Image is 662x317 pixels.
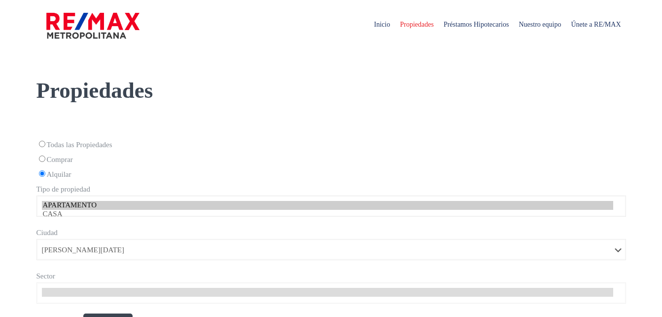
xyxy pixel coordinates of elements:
input: Alquilar [39,170,45,177]
span: Ciudad [36,229,58,237]
input: Todas las Propiedades [39,141,45,147]
option: CASA [42,210,613,219]
span: Únete a RE/MAX [566,10,626,40]
span: Tipo de propiedad [36,185,90,193]
option: APARTAMENTO [42,201,613,210]
span: Nuestro equipo [514,10,566,40]
span: Inicio [369,10,395,40]
img: remax-metropolitana-logo [46,11,139,40]
span: Préstamos Hipotecarios [439,10,514,40]
label: Alquilar [36,168,626,181]
span: Propiedades [395,10,438,40]
label: Todas las Propiedades [36,139,626,151]
span: Sector [36,272,55,280]
label: Comprar [36,154,626,166]
input: Comprar [39,156,45,162]
h1: Propiedades [36,50,626,104]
